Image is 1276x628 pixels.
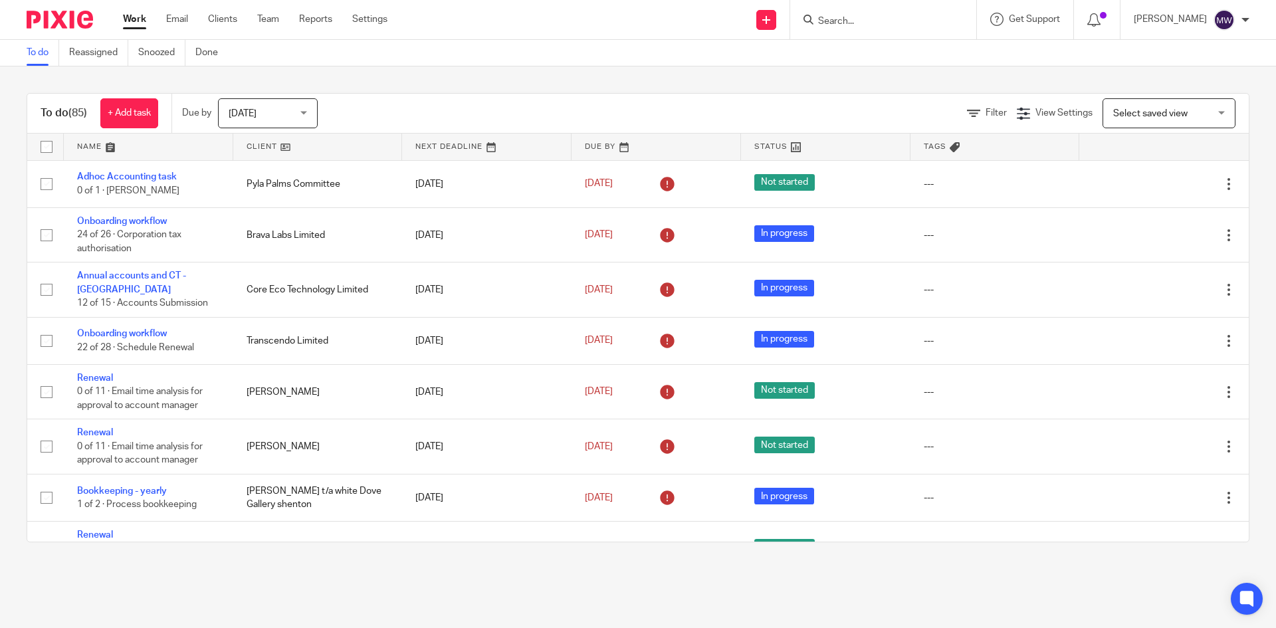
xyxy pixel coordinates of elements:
[986,108,1007,118] span: Filter
[68,108,87,118] span: (85)
[233,474,403,521] td: [PERSON_NAME] t/a white Dove Gallery shenton
[77,500,197,509] span: 1 of 2 · Process bookkeeping
[754,437,815,453] span: Not started
[77,530,113,540] a: Renewal
[585,493,613,502] span: [DATE]
[233,317,403,364] td: Transcendo Limited
[166,13,188,26] a: Email
[69,40,128,66] a: Reassigned
[924,491,1067,504] div: ---
[924,283,1067,296] div: ---
[924,143,946,150] span: Tags
[402,160,572,207] td: [DATE]
[77,217,167,226] a: Onboarding workflow
[195,40,228,66] a: Done
[1113,109,1188,118] span: Select saved view
[924,440,1067,453] div: ---
[77,172,177,181] a: Adhoc Accounting task
[100,98,158,128] a: + Add task
[924,334,1067,348] div: ---
[208,13,237,26] a: Clients
[817,16,936,28] input: Search
[77,486,167,496] a: Bookkeeping - yearly
[1009,15,1060,24] span: Get Support
[77,442,203,465] span: 0 of 11 · Email time analysis for approval to account manager
[402,365,572,419] td: [DATE]
[585,179,613,189] span: [DATE]
[924,177,1067,191] div: ---
[924,385,1067,399] div: ---
[754,488,814,504] span: In progress
[77,373,113,383] a: Renewal
[77,271,186,294] a: Annual accounts and CT - [GEOGRAPHIC_DATA]
[299,13,332,26] a: Reports
[924,229,1067,242] div: ---
[77,231,181,254] span: 24 of 26 · Corporation tax authorisation
[754,539,815,556] span: Not started
[41,106,87,120] h1: To do
[585,336,613,346] span: [DATE]
[138,40,185,66] a: Snoozed
[27,40,59,66] a: To do
[1134,13,1207,26] p: [PERSON_NAME]
[77,298,208,308] span: 12 of 15 · Accounts Submission
[402,474,572,521] td: [DATE]
[182,106,211,120] p: Due by
[585,285,613,294] span: [DATE]
[754,280,814,296] span: In progress
[77,387,203,411] span: 0 of 11 · Email time analysis for approval to account manager
[402,207,572,262] td: [DATE]
[257,13,279,26] a: Team
[77,186,179,195] span: 0 of 1 · [PERSON_NAME]
[233,262,403,317] td: Core Eco Technology Limited
[77,343,194,352] span: 22 of 28 · Schedule Renewal
[233,160,403,207] td: Pyla Palms Committee
[402,262,572,317] td: [DATE]
[352,13,387,26] a: Settings
[77,428,113,437] a: Renewal
[233,522,403,576] td: Core Eco Technology Limited
[754,225,814,242] span: In progress
[754,382,815,399] span: Not started
[233,419,403,474] td: [PERSON_NAME]
[585,442,613,451] span: [DATE]
[229,109,257,118] span: [DATE]
[754,174,815,191] span: Not started
[77,329,167,338] a: Onboarding workflow
[585,230,613,239] span: [DATE]
[585,387,613,397] span: [DATE]
[402,317,572,364] td: [DATE]
[1035,108,1093,118] span: View Settings
[1214,9,1235,31] img: svg%3E
[233,365,403,419] td: [PERSON_NAME]
[402,419,572,474] td: [DATE]
[233,207,403,262] td: Brava Labs Limited
[27,11,93,29] img: Pixie
[123,13,146,26] a: Work
[754,331,814,348] span: In progress
[402,522,572,576] td: [DATE]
